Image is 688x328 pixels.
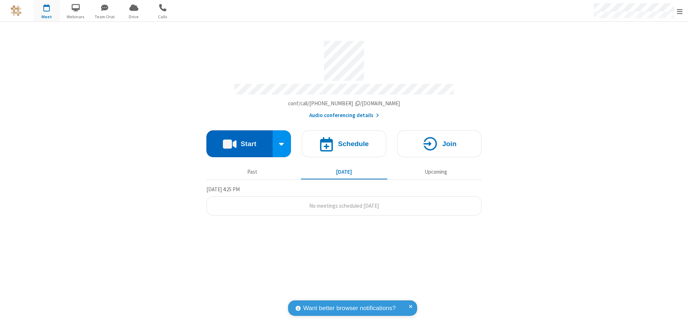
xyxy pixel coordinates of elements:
[33,14,60,20] span: Meet
[301,165,387,179] button: [DATE]
[288,100,400,107] span: Copy my meeting room link
[309,111,379,120] button: Audio conferencing details
[393,165,479,179] button: Upcoming
[11,5,21,16] img: QA Selenium DO NOT DELETE OR CHANGE
[91,14,118,20] span: Team Chat
[273,130,291,157] div: Start conference options
[338,140,369,147] h4: Schedule
[303,304,396,313] span: Want better browser notifications?
[397,130,482,157] button: Join
[670,309,683,323] iframe: Chat
[209,165,296,179] button: Past
[309,202,379,209] span: No meetings scheduled [DATE]
[302,130,386,157] button: Schedule
[120,14,147,20] span: Drive
[240,140,256,147] h4: Start
[288,100,400,108] button: Copy my meeting room linkCopy my meeting room link
[206,35,482,120] section: Account details
[206,185,482,216] section: Today's Meetings
[149,14,176,20] span: Calls
[206,186,240,193] span: [DATE] 4:25 PM
[206,130,273,157] button: Start
[442,140,457,147] h4: Join
[62,14,89,20] span: Webinars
